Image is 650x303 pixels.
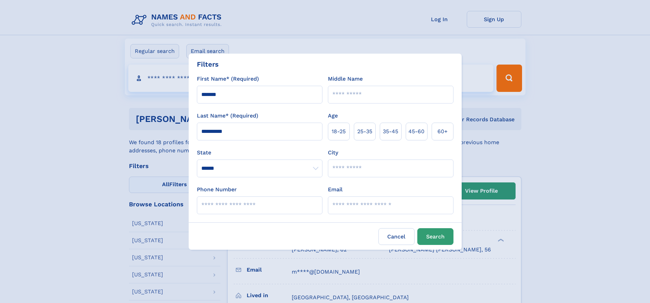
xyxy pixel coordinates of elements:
[197,112,258,120] label: Last Name* (Required)
[328,112,338,120] label: Age
[357,127,372,136] span: 25‑35
[328,75,363,83] label: Middle Name
[408,127,424,136] span: 45‑60
[197,185,237,194] label: Phone Number
[197,75,259,83] label: First Name* (Required)
[378,228,415,245] label: Cancel
[197,59,219,69] div: Filters
[328,149,338,157] label: City
[383,127,398,136] span: 35‑45
[437,127,448,136] span: 60+
[197,149,322,157] label: State
[417,228,453,245] button: Search
[328,185,343,194] label: Email
[332,127,346,136] span: 18‑25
